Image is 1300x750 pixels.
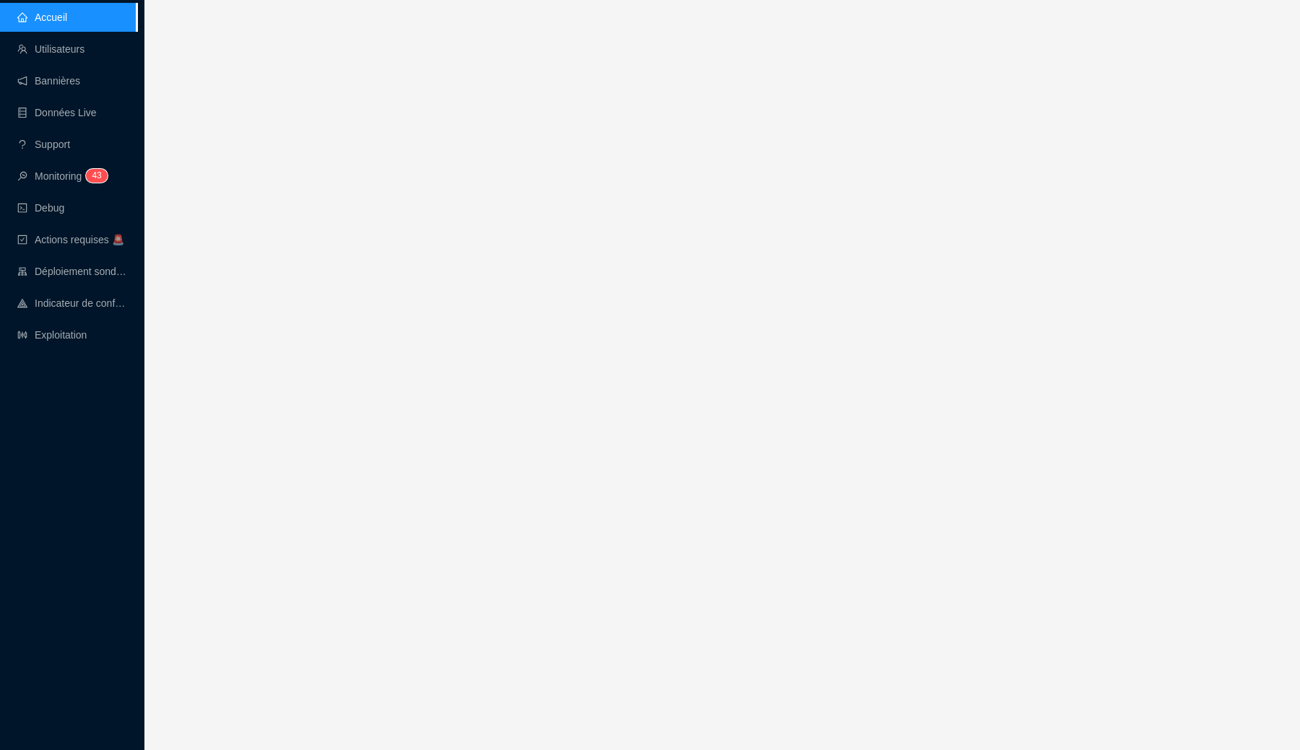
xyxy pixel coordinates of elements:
[17,266,127,277] a: clusterDéploiement sondes
[17,12,67,23] a: homeAccueil
[17,235,27,245] span: check-square
[86,169,107,183] sup: 43
[17,329,87,341] a: slidersExploitation
[17,139,70,150] a: questionSupport
[17,43,84,55] a: teamUtilisateurs
[17,297,127,309] a: heat-mapIndicateur de confort
[17,107,97,118] a: databaseDonnées Live
[17,202,64,214] a: codeDebug
[92,170,97,180] span: 4
[97,170,102,180] span: 3
[17,75,80,87] a: notificationBannières
[35,234,124,245] span: Actions requises 🚨
[17,170,103,182] a: monitorMonitoring43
